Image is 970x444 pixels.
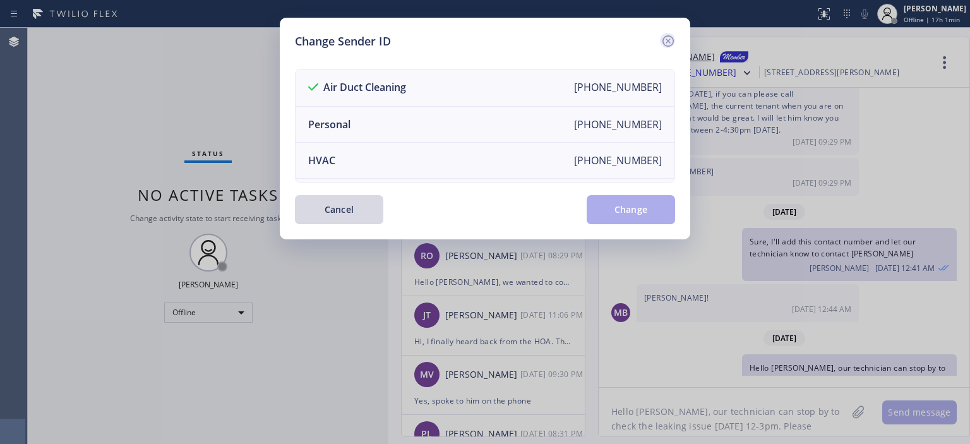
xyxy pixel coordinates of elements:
[295,33,391,50] h5: Change Sender ID
[308,80,406,95] div: Air Duct Cleaning
[574,117,662,131] div: [PHONE_NUMBER]
[574,80,662,95] div: [PHONE_NUMBER]
[574,153,662,167] div: [PHONE_NUMBER]
[587,195,675,224] button: Change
